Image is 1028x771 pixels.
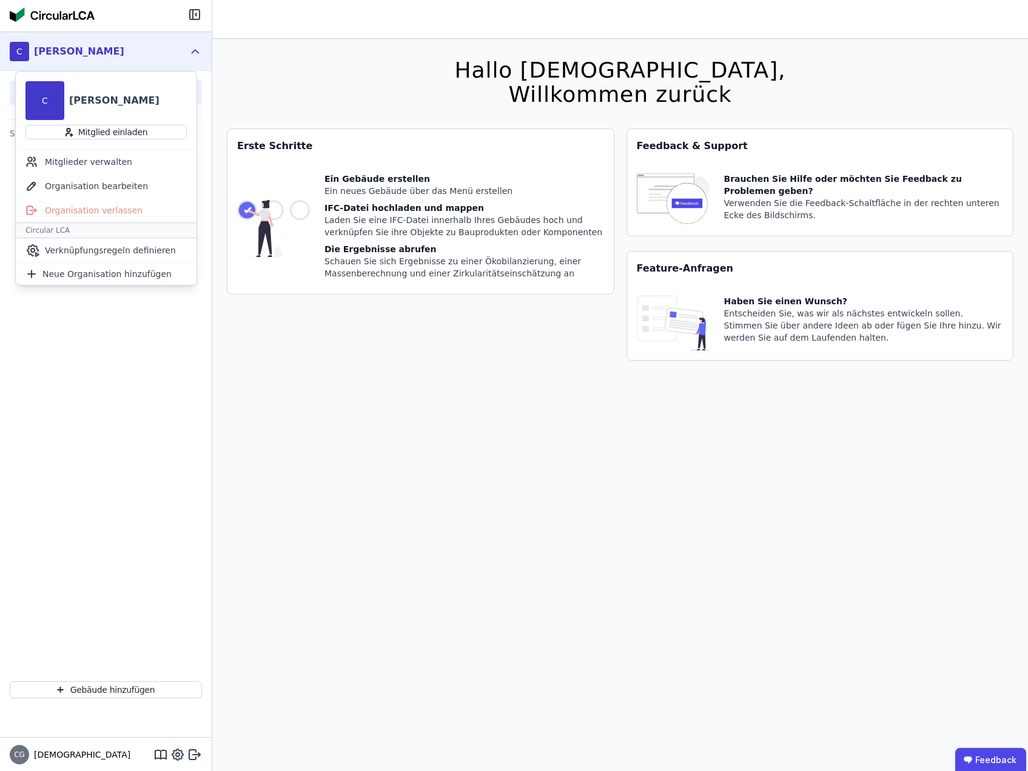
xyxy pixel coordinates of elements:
div: Schauen Sie sich Ergebnisse zu einer Ökobilanzierung, einer Massenberechnung und einer Zirkularit... [324,255,604,279]
span: Neue Organisation hinzufügen [42,268,172,280]
span: Verknüpfungsregeln definieren [45,244,176,256]
div: Organisation verlassen [16,198,197,222]
div: [PERSON_NAME] [69,93,160,108]
div: Ein neues Gebäude über das Menü erstellen [324,185,604,197]
div: Ein Gebäude erstellen [324,173,604,185]
span: CG [14,751,25,758]
div: Erste Schritte [227,129,614,163]
img: Concular [10,7,95,22]
div: C [10,42,29,61]
img: feature_request_tile-UiXE1qGU.svg [637,295,710,350]
div: C [25,81,64,120]
div: Haben Sie einen Wunsch? [724,295,1004,307]
div: Organisation bearbeiten [16,174,197,198]
div: Willkommen zurück [455,82,786,107]
div: Sie haben noch kein Gebäude erstellt. [10,125,202,142]
div: Hallo [DEMOGRAPHIC_DATA], [455,58,786,82]
div: Circular LCA [16,222,197,238]
div: Feedback & Support [627,129,1013,163]
div: Entscheiden Sie, was wir als nächstes entwickeln sollen. Stimmen Sie über andere Ideen ab oder fü... [724,307,1004,344]
div: Brauchen Sie Hilfe oder möchten Sie Feedback zu Problemen geben? [724,173,1004,197]
img: getting_started_tile-DrF_GRSv.svg [237,173,310,284]
div: [PERSON_NAME] [34,44,124,59]
span: [DEMOGRAPHIC_DATA] [29,749,130,761]
div: IFC-Datei hochladen und mappen [324,202,604,214]
div: Laden Sie eine IFC-Datei innerhalb Ihres Gebäudes hoch und verknüpfen Sie ihre Objekte zu Bauprod... [324,214,604,238]
div: Verwenden Sie die Feedback-Schaltfläche in der rechten unteren Ecke des Bildschirms. [724,197,1004,221]
div: Feature-Anfragen [627,252,1013,285]
div: Die Ergebnisse abrufen [324,243,604,255]
button: Gebäude hinzufügen [10,681,202,698]
div: Mitglieder verwalten [16,150,197,174]
button: Mitglied einladen [25,125,187,139]
img: feedback-icon-HCTs5lye.svg [637,173,710,226]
